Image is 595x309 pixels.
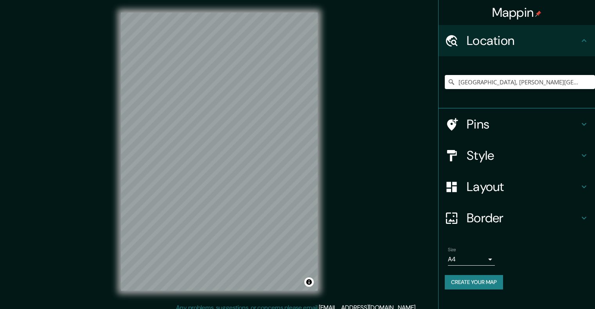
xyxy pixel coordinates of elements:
h4: Layout [467,179,579,195]
iframe: Help widget launcher [525,279,586,300]
button: Create your map [445,275,503,289]
div: Pins [439,109,595,140]
img: pin-icon.png [535,11,541,17]
h4: Style [467,148,579,163]
button: Toggle attribution [304,277,314,287]
input: Pick your city or area [445,75,595,89]
div: Location [439,25,595,56]
div: A4 [448,253,495,266]
h4: Location [467,33,579,48]
canvas: Map [121,13,318,291]
label: Size [448,246,456,253]
h4: Mappin [492,5,542,20]
div: Border [439,202,595,234]
div: Style [439,140,595,171]
h4: Border [467,210,579,226]
h4: Pins [467,116,579,132]
div: Layout [439,171,595,202]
